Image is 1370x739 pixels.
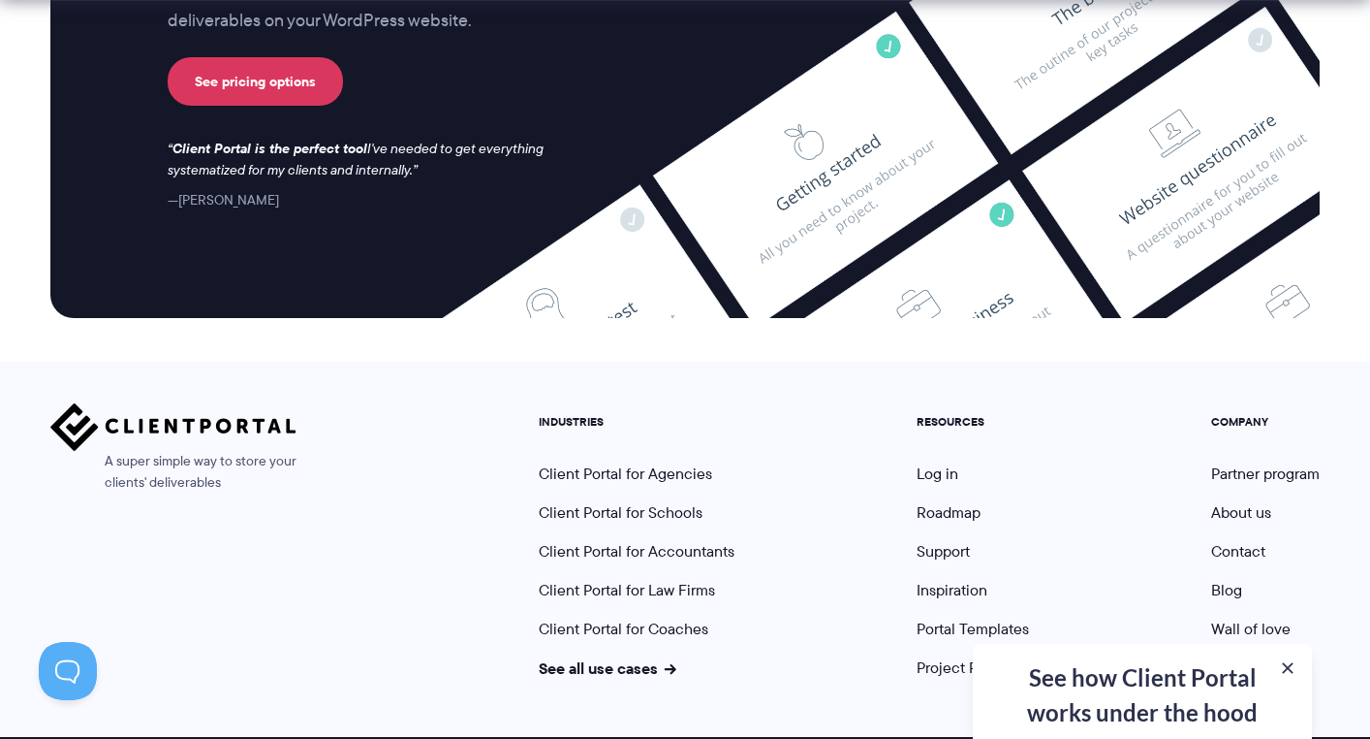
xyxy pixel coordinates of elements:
[917,657,1021,679] a: Project Pack
[168,139,563,181] p: I've needed to get everything systematized for my clients and internally.
[539,618,708,640] a: Client Portal for Coaches
[50,451,296,494] span: A super simple way to store your clients' deliverables
[1211,463,1320,485] a: Partner program
[917,463,958,485] a: Log in
[917,501,981,524] a: Roadmap
[917,540,970,562] a: Support
[172,138,367,159] strong: Client Portal is the perfect tool
[1211,618,1291,640] a: Wall of love
[917,579,987,601] a: Inspiration
[539,579,715,601] a: Client Portal for Law Firms
[539,415,734,429] h5: INDUSTRIES
[168,190,279,209] cite: [PERSON_NAME]
[1211,579,1242,601] a: Blog
[168,57,343,106] a: See pricing options
[917,415,1029,429] h5: RESOURCES
[1211,415,1320,429] h5: COMPANY
[39,642,97,700] iframe: Toggle Customer Support
[539,540,734,562] a: Client Portal for Accountants
[1211,540,1265,562] a: Contact
[539,501,702,524] a: Client Portal for Schools
[1211,501,1271,524] a: About us
[917,618,1029,640] a: Portal Templates
[539,463,712,485] a: Client Portal for Agencies
[539,657,676,680] a: See all use cases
